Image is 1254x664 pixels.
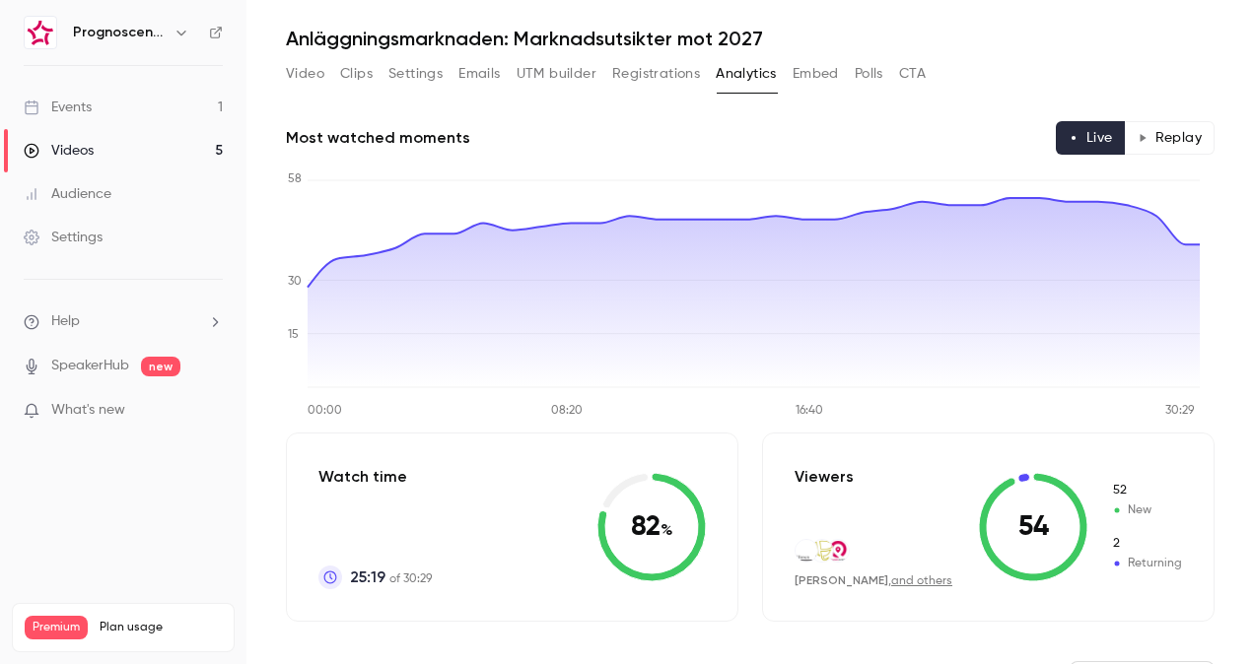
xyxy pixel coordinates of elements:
[1125,121,1215,155] button: Replay
[51,311,80,332] span: Help
[612,58,700,90] button: Registrations
[551,405,583,417] tspan: 08:20
[891,575,952,587] a: and others
[73,23,166,42] h6: Prognoscentret | Powered by Hubexo
[793,58,839,90] button: Embed
[24,228,103,247] div: Settings
[286,126,470,150] h2: Most watched moments
[827,540,849,562] img: prognoscentret.se
[796,540,817,562] img: forsen.com
[24,184,111,204] div: Audience
[796,405,823,417] tspan: 16:40
[1111,535,1182,553] span: Returning
[899,58,926,90] button: CTA
[458,58,500,90] button: Emails
[388,58,443,90] button: Settings
[286,58,324,90] button: Video
[100,620,222,635] span: Plan usage
[318,465,432,489] p: Watch time
[25,616,88,639] span: Premium
[811,540,833,562] img: pqp.se
[24,141,94,161] div: Videos
[1111,482,1182,499] span: New
[1165,405,1195,417] tspan: 30:29
[716,58,777,90] button: Analytics
[51,356,129,376] a: SpeakerHub
[141,357,180,376] span: new
[24,311,223,332] li: help-dropdown-opener
[795,572,952,589] div: ,
[1111,501,1182,519] span: New
[308,405,342,417] tspan: 00:00
[288,173,302,185] tspan: 58
[1111,555,1182,572] span: Returning
[288,329,299,341] tspan: 15
[350,565,385,589] span: 25:19
[855,58,883,90] button: Polls
[795,465,854,489] p: Viewers
[288,276,302,288] tspan: 30
[340,58,373,90] button: Clips
[517,58,596,90] button: UTM builder
[25,17,56,48] img: Prognoscentret | Powered by Hubexo
[286,27,1215,50] h1: Anläggningsmarknaden: Marknadsutsikter mot 2027
[24,98,92,117] div: Events
[795,573,888,587] span: [PERSON_NAME]
[350,565,432,589] p: of 30:29
[1056,121,1126,155] button: Live
[51,400,125,421] span: What's new
[199,402,223,420] iframe: Noticeable Trigger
